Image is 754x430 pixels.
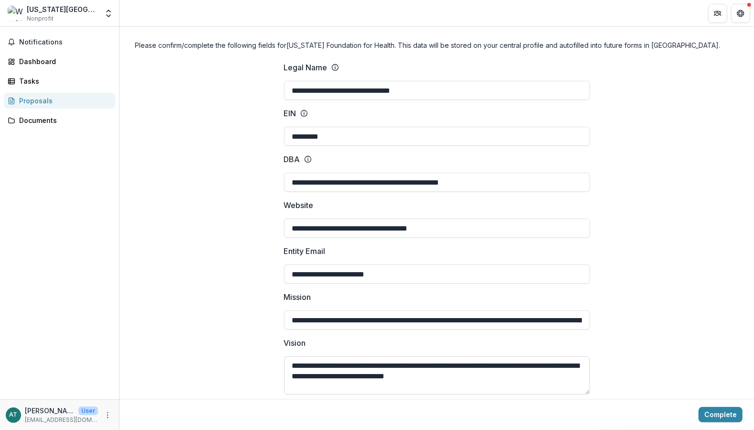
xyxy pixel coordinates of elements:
[284,291,311,303] p: Mission
[102,4,115,23] button: Open entity switcher
[284,108,296,119] p: EIN
[4,34,115,50] button: Notifications
[19,96,108,106] div: Proposals
[4,73,115,89] a: Tasks
[4,112,115,128] a: Documents
[102,409,113,421] button: More
[19,38,111,46] span: Notifications
[27,14,54,23] span: Nonprofit
[284,337,306,349] p: Vision
[19,115,108,125] div: Documents
[19,76,108,86] div: Tasks
[135,40,739,50] h4: Please confirm/complete the following fields for [US_STATE] Foundation for Health . This data wil...
[708,4,727,23] button: Partners
[284,245,326,257] p: Entity Email
[10,412,18,418] div: Anne Trolard
[731,4,750,23] button: Get Help
[19,56,108,66] div: Dashboard
[8,6,23,21] img: Washington University in St. Louis
[4,54,115,69] a: Dashboard
[699,407,743,422] button: Complete
[27,4,98,14] div: [US_STATE][GEOGRAPHIC_DATA] in [GEOGRAPHIC_DATA][PERSON_NAME]
[284,154,300,165] p: DBA
[78,407,98,415] p: User
[284,62,328,73] p: Legal Name
[25,416,98,424] p: [EMAIL_ADDRESS][DOMAIN_NAME]
[4,93,115,109] a: Proposals
[284,199,314,211] p: Website
[25,406,75,416] p: [PERSON_NAME]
